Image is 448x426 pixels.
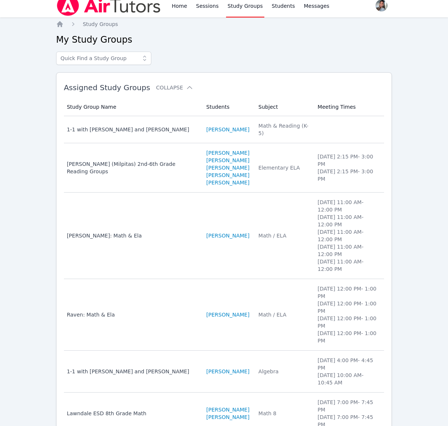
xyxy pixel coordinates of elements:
[83,21,118,27] span: Study Groups
[56,20,392,28] nav: Breadcrumb
[83,20,118,28] a: Study Groups
[318,357,380,371] li: [DATE] 4:00 PM - 4:45 PM
[64,279,384,351] tr: Raven: Math & Ela[PERSON_NAME]Math / ELA[DATE] 12:00 PM- 1:00 PM[DATE] 12:00 PM- 1:00 PM[DATE] 12...
[67,160,197,175] div: [PERSON_NAME] (Milpitas) 2nd-6th Grade Reading Groups
[318,285,380,300] li: [DATE] 12:00 PM - 1:00 PM
[202,98,254,116] th: Students
[206,413,249,421] a: [PERSON_NAME]
[258,164,309,171] div: Elementary ELA
[318,300,380,315] li: [DATE] 12:00 PM - 1:00 PM
[318,199,380,213] li: [DATE] 11:00 AM - 12:00 PM
[64,83,150,92] span: Assigned Study Groups
[206,171,249,179] a: [PERSON_NAME]
[206,179,249,186] a: [PERSON_NAME]
[318,168,380,183] li: [DATE] 2:15 PM - 3:00 PM
[318,213,380,228] li: [DATE] 11:00 AM - 12:00 PM
[318,371,380,386] li: [DATE] 10:00 AM - 10:45 AM
[206,164,249,171] a: [PERSON_NAME]
[67,311,197,318] div: Raven: Math & Ela
[67,410,197,417] div: Lawndale ESD 8th Grade Math
[67,368,197,375] div: 1-1 with [PERSON_NAME] and [PERSON_NAME]
[318,258,380,273] li: [DATE] 11:00 AM - 12:00 PM
[64,193,384,279] tr: [PERSON_NAME]: Math & Ela[PERSON_NAME]Math / ELA[DATE] 11:00 AM- 12:00 PM[DATE] 11:00 AM- 12:00 P...
[206,149,249,157] a: [PERSON_NAME]
[318,243,380,258] li: [DATE] 11:00 AM - 12:00 PM
[258,368,309,375] div: Algebra
[258,311,309,318] div: Math / ELA
[206,157,249,164] a: [PERSON_NAME]
[318,330,380,344] li: [DATE] 12:00 PM - 1:00 PM
[56,34,392,46] h2: My Study Groups
[64,98,202,116] th: Study Group Name
[64,116,384,143] tr: 1-1 with [PERSON_NAME] and [PERSON_NAME][PERSON_NAME]Math & Reading (K-5)
[258,232,309,239] div: Math / ELA
[313,98,384,116] th: Meeting Times
[254,98,313,116] th: Subject
[206,311,249,318] a: [PERSON_NAME]
[206,368,249,375] a: [PERSON_NAME]
[206,232,249,239] a: [PERSON_NAME]
[206,126,249,133] a: [PERSON_NAME]
[318,153,380,168] li: [DATE] 2:15 PM - 3:00 PM
[156,84,193,91] button: Collapse
[304,2,329,10] span: Messages
[67,232,197,239] div: [PERSON_NAME]: Math & Ela
[64,143,384,193] tr: [PERSON_NAME] (Milpitas) 2nd-6th Grade Reading Groups[PERSON_NAME][PERSON_NAME][PERSON_NAME][PERS...
[206,406,249,413] a: [PERSON_NAME]
[318,315,380,330] li: [DATE] 12:00 PM - 1:00 PM
[318,399,380,413] li: [DATE] 7:00 PM - 7:45 PM
[258,410,309,417] div: Math 8
[67,126,197,133] div: 1-1 with [PERSON_NAME] and [PERSON_NAME]
[56,52,151,65] input: Quick Find a Study Group
[64,351,384,393] tr: 1-1 with [PERSON_NAME] and [PERSON_NAME][PERSON_NAME]Algebra[DATE] 4:00 PM- 4:45 PM[DATE] 10:00 A...
[318,228,380,243] li: [DATE] 11:00 AM - 12:00 PM
[258,122,309,137] div: Math & Reading (K-5)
